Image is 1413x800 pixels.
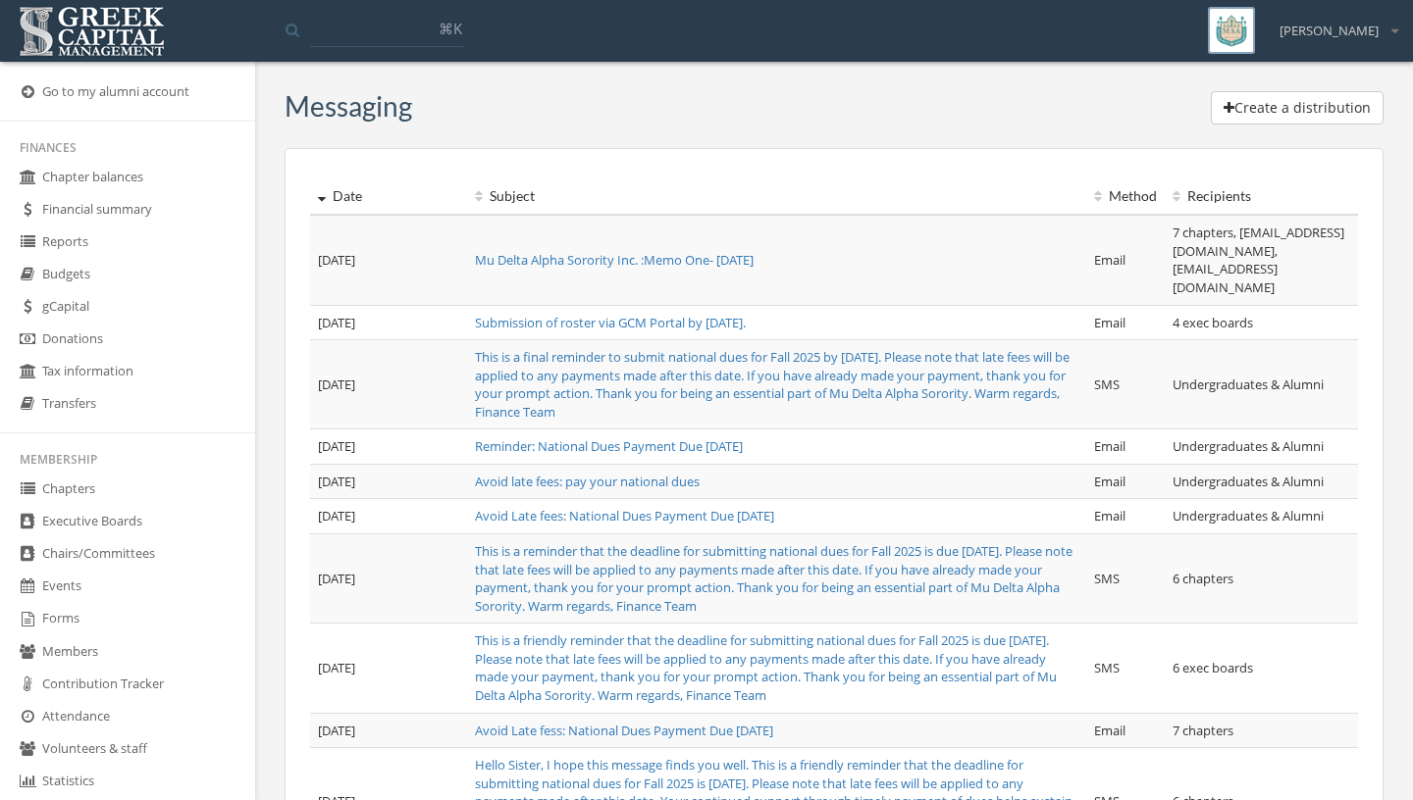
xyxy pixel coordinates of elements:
[1086,624,1165,713] td: SMS
[467,178,1086,215] th: Subject
[475,437,743,455] a: Reminder: National Dues Payment Due [DATE]
[310,429,467,465] td: [DATE]
[439,19,462,38] span: ⌘K
[475,251,754,269] a: Mu Delta Alpha Sorority Inc. :Memo One- [DATE]
[1165,305,1358,340] td: 4 exec boards
[1165,178,1358,215] th: Recipients
[1165,215,1358,305] td: 7 chapters, [EMAIL_ADDRESS][DOMAIN_NAME], [EMAIL_ADDRESS][DOMAIN_NAME]
[475,348,1070,421] a: This is a final reminder to submit national dues for Fall 2025 by [DATE]. Please note that late f...
[1165,713,1358,748] td: 7 chapters
[310,178,467,215] th: Date
[310,499,467,534] td: [DATE]
[475,542,1073,615] a: This is a reminder that the deadline for submitting national dues for Fall 2025 is due [DATE]. Pl...
[1086,340,1165,429] td: SMS
[1086,713,1165,748] td: Email
[475,473,700,490] a: Avoid late fees: pay your national dues
[310,464,467,499] td: [DATE]
[310,713,467,748] td: [DATE]
[1086,534,1165,624] td: SMS
[475,722,773,739] a: Avoid Late fess: National Dues Payment Due [DATE]
[1165,499,1358,534] td: Undergraduates & Alumni
[475,314,746,331] a: Submission of roster via GCM Portal by [DATE].
[1086,464,1165,499] td: Email
[1280,22,1379,40] span: [PERSON_NAME]
[310,340,467,429] td: [DATE]
[1086,178,1165,215] th: Method
[1165,534,1358,624] td: 6 chapters
[1086,305,1165,340] td: Email
[1165,464,1358,499] td: Undergraduates & Alumni
[1165,429,1358,465] td: Undergraduates & Alumni
[310,534,467,624] td: [DATE]
[1165,624,1358,713] td: 6 exec boards
[310,215,467,305] td: [DATE]
[310,624,467,713] td: [DATE]
[285,91,412,122] h3: Messaging
[1165,340,1358,429] td: Undergraduates & Alumni
[1086,429,1165,465] td: Email
[1086,499,1165,534] td: Email
[475,507,774,525] a: Avoid Late fees: National Dues Payment Due [DATE]
[1267,7,1398,40] div: [PERSON_NAME]
[475,631,1057,704] a: This is a friendly reminder that the deadline for submitting national dues for Fall 2025 is due [...
[1211,91,1384,125] button: Create a distribution
[310,305,467,340] td: [DATE]
[1086,215,1165,305] td: Email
